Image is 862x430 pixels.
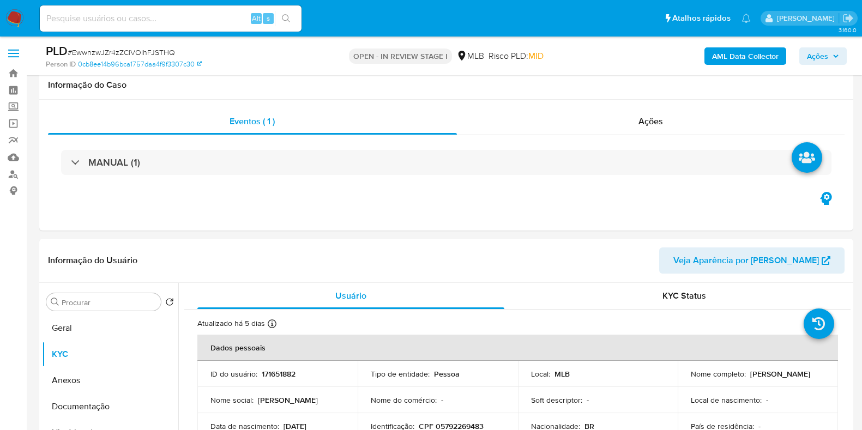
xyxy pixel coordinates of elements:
[78,59,202,69] a: 0cb8ee14b96bca1757daa4f9f3307c30
[42,367,178,393] button: Anexos
[42,393,178,420] button: Documentação
[252,13,261,23] span: Alt
[197,335,838,361] th: Dados pessoais
[68,47,175,58] span: # EwwnzwJZr4zZClVOIhFJSTHQ
[704,47,786,65] button: AML Data Collector
[371,395,437,405] p: Nome do comércio :
[48,255,137,266] h1: Informação do Usuário
[766,395,768,405] p: -
[456,50,484,62] div: MLB
[434,369,460,379] p: Pessoa
[742,14,751,23] a: Notificações
[638,115,663,128] span: Ações
[691,369,746,379] p: Nome completo :
[441,395,443,405] p: -
[807,47,828,65] span: Ações
[750,369,810,379] p: [PERSON_NAME]
[371,369,430,379] p: Tipo de entidade :
[691,395,762,405] p: Local de nascimento :
[62,298,156,307] input: Procurar
[46,59,76,69] b: Person ID
[659,247,845,274] button: Veja Aparência por [PERSON_NAME]
[61,150,831,175] div: MANUAL (1)
[587,395,589,405] p: -
[258,395,318,405] p: [PERSON_NAME]
[662,289,706,302] span: KYC Status
[197,318,265,329] p: Atualizado há 5 dias
[489,50,544,62] span: Risco PLD:
[842,13,854,24] a: Sair
[777,13,839,23] p: jhonata.costa@mercadolivre.com
[672,13,731,24] span: Atalhos rápidos
[210,395,254,405] p: Nome social :
[40,11,302,26] input: Pesquise usuários ou casos...
[51,298,59,306] button: Procurar
[335,289,366,302] span: Usuário
[799,47,847,65] button: Ações
[267,13,270,23] span: s
[531,395,582,405] p: Soft descriptor :
[349,49,452,64] p: OPEN - IN REVIEW STAGE I
[165,298,174,310] button: Retornar ao pedido padrão
[88,156,140,168] h3: MANUAL (1)
[673,247,819,274] span: Veja Aparência por [PERSON_NAME]
[42,341,178,367] button: KYC
[531,369,550,379] p: Local :
[554,369,570,379] p: MLB
[262,369,296,379] p: 171651882
[712,47,779,65] b: AML Data Collector
[210,369,257,379] p: ID do usuário :
[46,42,68,59] b: PLD
[48,80,845,90] h1: Informação do Caso
[42,315,178,341] button: Geral
[275,11,297,26] button: search-icon
[230,115,275,128] span: Eventos ( 1 )
[528,50,544,62] span: MID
